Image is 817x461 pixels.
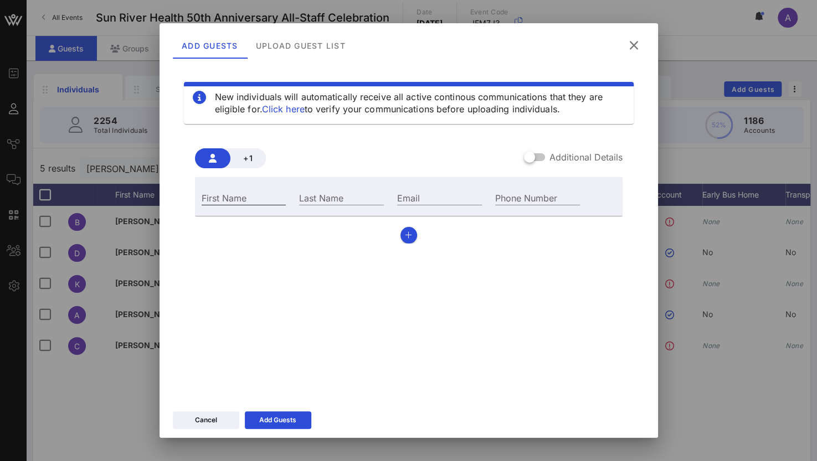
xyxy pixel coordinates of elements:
div: Add Guests [259,415,296,426]
div: New individuals will automatically receive all active continous communications that they are elig... [215,91,625,115]
button: +1 [230,148,266,168]
div: Add Guests [173,32,247,59]
div: Upload Guest List [246,32,354,59]
span: +1 [239,153,257,163]
a: Click here [262,103,305,115]
label: Additional Details [549,152,623,163]
div: Cancel [195,415,217,426]
button: Add Guests [245,411,311,429]
button: Cancel [173,411,239,429]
